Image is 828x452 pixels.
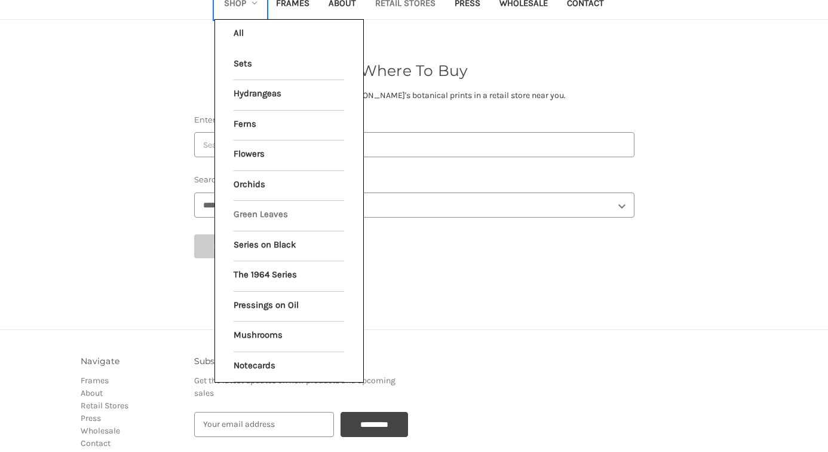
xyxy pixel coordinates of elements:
a: Flowers [234,141,344,170]
input: Search for an address to find nearby stores [194,132,634,157]
a: Press [81,413,101,423]
a: Ferns [234,111,344,141]
label: Search Radius [194,174,634,186]
h3: Subscribe to our newsletter [194,355,408,368]
a: Sets [234,50,344,80]
a: Mushrooms [234,322,344,352]
p: Get the latest updates on new products and upcoming sales [194,374,408,399]
a: Pressings on Oil [234,292,344,322]
a: Hydrangeas [234,80,344,110]
a: Orchids [234,171,344,201]
a: Frames [81,375,109,386]
h3: Navigate [81,355,182,368]
input: Your email address [194,412,334,437]
p: Search below to find [PERSON_NAME]'s botanical prints in a retail store near you. [194,89,634,102]
a: Series on Black [234,231,344,261]
a: About [81,388,103,398]
a: Contact [81,438,111,448]
a: Wholesale [81,426,120,436]
h2: Where To Buy [194,60,634,83]
a: The 1964 Series [234,261,344,291]
a: Retail Stores [81,401,128,411]
a: Notecards [234,352,344,382]
button: Find Stores [194,234,281,258]
a: Green Leaves [234,201,344,231]
label: Enter your address [194,114,634,126]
